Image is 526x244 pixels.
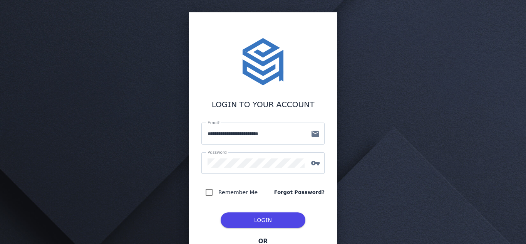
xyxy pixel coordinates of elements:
[274,188,325,196] a: Forgot Password?
[208,150,227,155] mat-label: Password
[254,217,272,223] span: LOGIN
[238,37,288,86] img: stacktome.svg
[306,129,325,138] mat-icon: mail
[221,212,305,228] button: LOG IN
[306,158,325,168] mat-icon: vpn_key
[217,188,258,197] label: Remember Me
[201,99,325,110] div: LOGIN TO YOUR ACCOUNT
[208,120,219,125] mat-label: Email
